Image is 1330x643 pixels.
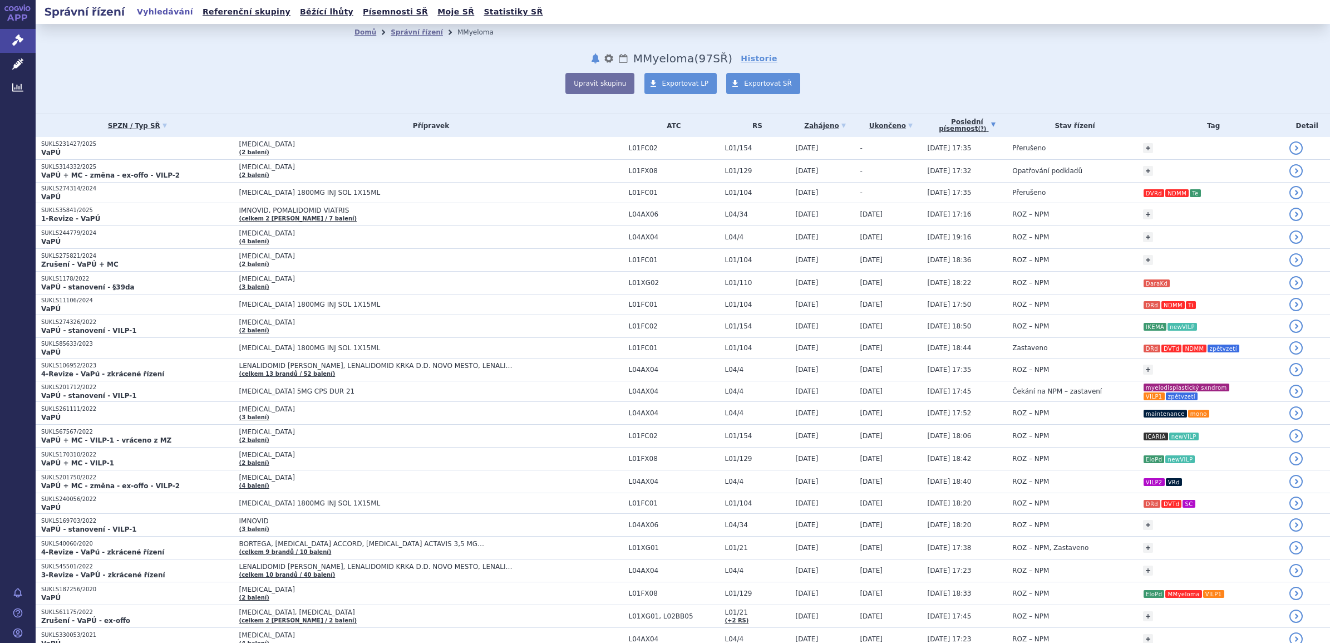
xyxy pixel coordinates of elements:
a: + [1143,255,1153,265]
span: L01FC02 [629,322,720,330]
span: [DATE] [795,210,818,218]
a: (+2 RS) [725,617,749,624]
span: L04AX04 [629,567,720,575]
span: [MEDICAL_DATA] [239,229,518,237]
strong: Zrušení - VaPÚ + MC [41,261,119,268]
span: L04/4 [725,567,790,575]
i: VILP2 [1144,478,1165,486]
p: SUKLS244779/2024 [41,229,234,237]
span: [DATE] [795,366,818,374]
span: [DATE] [860,432,883,440]
span: 97 [698,52,713,65]
i: VILP1 [1144,392,1165,400]
span: [DATE] [795,189,818,197]
a: detail [1289,406,1303,420]
span: [DATE] 17:16 [928,210,972,218]
a: SPZN / Typ SŘ [41,118,234,134]
span: [DATE] [795,344,818,352]
span: L01/21 [725,544,790,552]
strong: 4-Revize - VaPú - zkrácené řízení [41,548,164,556]
a: detail [1289,429,1303,443]
p: SUKLS274314/2024 [41,185,234,193]
strong: 3-Revize - VaPÚ - zkrácené řízení [41,571,165,579]
i: MMyeloma [1165,590,1201,598]
span: L04/4 [725,478,790,485]
span: L01FC01 [629,499,720,507]
span: ROZ – NPM, Zastaveno [1012,544,1088,552]
span: [DATE] [795,544,818,552]
span: BORTEGA, [MEDICAL_DATA] ACCORD, [MEDICAL_DATA] ACTAVIS 3,5 MG… [239,540,518,548]
i: DVTd [1161,500,1181,508]
strong: VaPÚ [41,305,61,313]
span: L01FX08 [629,455,720,463]
span: [MEDICAL_DATA] [239,140,518,148]
a: Písemnosti SŘ [359,4,431,19]
a: detail [1289,518,1303,532]
strong: VaPÚ [41,149,61,156]
span: L04/4 [725,233,790,241]
i: NDMM [1165,189,1189,197]
span: [MEDICAL_DATA] 1800MG INJ SOL 1X15ML [239,499,518,507]
a: (4 balení) [239,238,269,244]
span: ROZ – NPM [1012,432,1049,440]
span: L01FC01 [629,344,720,352]
p: SUKLS35841/2025 [41,207,234,214]
span: L01/129 [725,455,790,463]
span: L01FC01 [629,256,720,264]
span: ( SŘ) [694,52,732,65]
p: SUKLS106952/2023 [41,362,234,370]
span: [DATE] [795,590,818,597]
a: detail [1289,385,1303,398]
span: [DATE] 18:36 [928,256,972,264]
span: L04/34 [725,521,790,529]
i: DaraKd [1144,279,1170,287]
a: detail [1289,363,1303,376]
a: + [1143,566,1153,576]
p: SUKLS187256/2020 [41,586,234,593]
p: SUKLS240056/2022 [41,495,234,503]
span: ROZ – NPM [1012,301,1049,308]
a: detail [1289,541,1303,554]
i: SC [1183,500,1195,508]
button: Upravit skupinu [565,73,634,94]
span: LENALIDOMID [PERSON_NAME], LENALIDOMID KRKA D.D. NOVO MESTO, LENALIDOMID SANDOZ… [239,362,518,370]
i: DVRd [1144,189,1164,197]
span: [MEDICAL_DATA] [239,275,518,283]
span: L04AX06 [629,210,720,218]
a: + [1143,232,1153,242]
span: [DATE] [795,567,818,575]
i: Te [1190,189,1200,197]
a: detail [1289,186,1303,199]
span: [MEDICAL_DATA] 1800MG INJ SOL 1X15ML [239,301,518,308]
span: [DATE] [795,478,818,485]
i: myelodisplastický sxndrom [1144,384,1229,391]
span: [DATE] [795,301,818,308]
span: [MEDICAL_DATA] 1800MG INJ SOL 1X15ML [239,189,518,197]
span: - [860,144,862,152]
p: SUKLS169703/2022 [41,517,234,525]
i: newVILP [1168,323,1197,331]
p: SUKLS274326/2022 [41,318,234,326]
strong: VaPÚ - stanovení - VILP-1 [41,327,137,335]
span: L01FC02 [629,432,720,440]
strong: VaPÚ [41,238,61,246]
a: Ukončeno [860,118,922,134]
a: Statistiky SŘ [480,4,546,19]
a: (2 balení) [239,437,269,443]
a: detail [1289,164,1303,178]
strong: VaPÚ - stanovení - VILP-1 [41,392,137,400]
a: (2 balení) [239,327,269,333]
span: [DATE] 18:22 [928,279,972,287]
span: [DATE] [860,256,883,264]
strong: VaPÚ [41,504,61,512]
span: L04AX04 [629,409,720,417]
span: IMNOVID, POMALIDOMID VIATRIS [239,207,518,214]
a: detail [1289,587,1303,600]
span: Přerušeno [1012,144,1046,152]
a: Lhůty [618,52,629,65]
a: Domů [354,28,376,36]
p: SUKLS67567/2022 [41,428,234,436]
span: L01FC01 [629,301,720,308]
span: [MEDICAL_DATA] [239,451,518,459]
span: [DATE] [860,544,883,552]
